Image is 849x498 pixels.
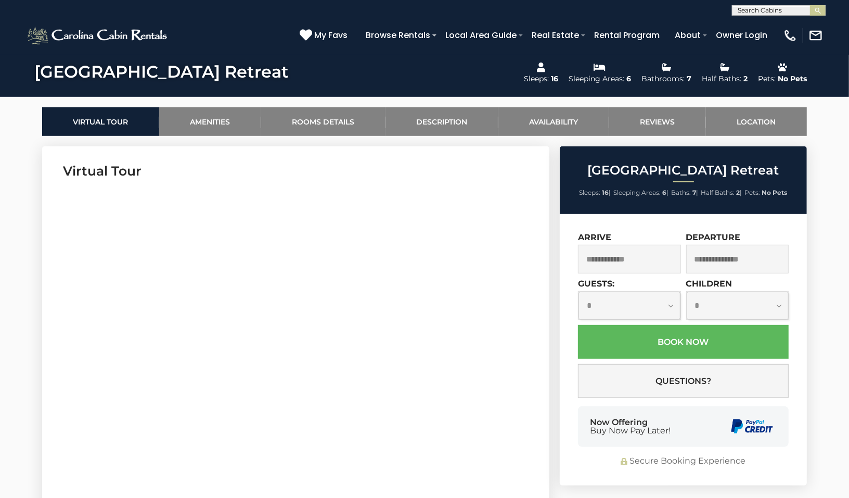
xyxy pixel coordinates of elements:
img: phone-regular-white.png [783,28,797,43]
a: Rental Program [589,26,665,44]
span: Pets: [745,189,761,196]
a: Browse Rentals [361,26,435,44]
strong: 16 [602,189,609,196]
a: Owner Login [711,26,773,44]
span: Sleeps: [580,189,601,196]
img: White-1-2.png [26,25,170,46]
li: | [614,186,669,200]
label: Children [686,279,732,289]
a: Virtual Tour [42,107,159,136]
label: Guests: [578,279,614,289]
li: | [672,186,699,200]
a: About [670,26,706,44]
a: Availability [498,107,609,136]
span: Half Baths: [701,189,735,196]
button: Questions? [578,364,789,398]
a: Amenities [159,107,261,136]
img: mail-regular-white.png [808,28,823,43]
label: Departure [686,232,741,242]
strong: 7 [693,189,697,196]
div: Now Offering [590,418,671,435]
a: Real Estate [526,26,584,44]
strong: 6 [663,189,667,196]
span: My Favs [314,29,348,42]
strong: No Pets [762,189,788,196]
a: Description [385,107,498,136]
a: Local Area Guide [440,26,522,44]
div: Secure Booking Experience [578,455,789,467]
label: Arrive [578,232,611,242]
a: Rooms Details [261,107,385,136]
span: Sleeping Areas: [614,189,661,196]
span: Buy Now Pay Later! [590,427,671,435]
a: Reviews [609,107,706,136]
li: | [580,186,611,200]
a: Location [706,107,807,136]
button: Book Now [578,325,789,359]
span: Baths: [672,189,691,196]
h2: [GEOGRAPHIC_DATA] Retreat [562,164,804,177]
a: My Favs [300,29,350,42]
h3: Virtual Tour [63,162,529,180]
strong: 2 [737,189,740,196]
li: | [701,186,742,200]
